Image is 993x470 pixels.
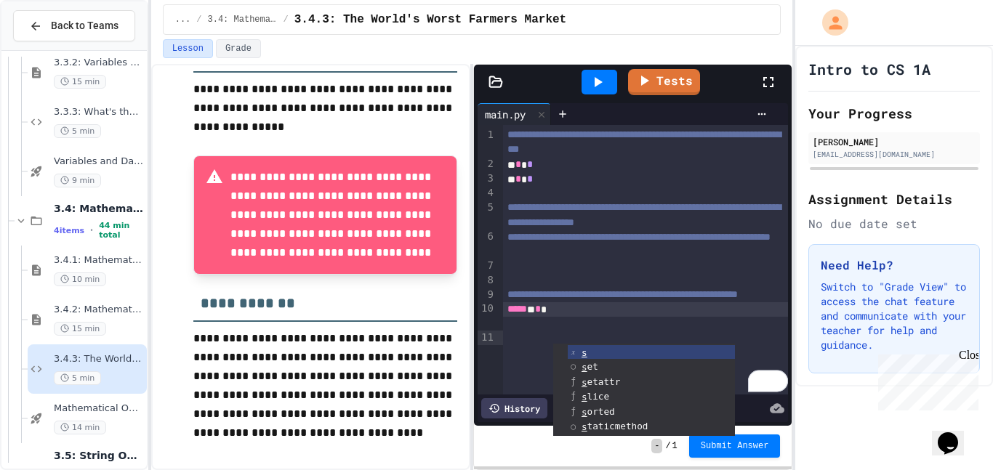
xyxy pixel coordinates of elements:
span: 3.4.1: Mathematical Operators [54,254,144,267]
div: 3 [478,171,496,186]
div: 8 [478,273,496,288]
span: 4 items [54,226,84,235]
span: s [582,377,587,388]
span: 3.3.2: Variables and Data Types - Review [54,57,144,69]
span: 3.3.3: What's the Type? [54,106,144,118]
h2: Your Progress [808,103,980,123]
span: ... [175,14,191,25]
iframe: chat widget [872,349,978,410]
span: Submit Answer [701,440,769,452]
span: • [90,224,93,236]
span: 3.4.3: The World's Worst Farmers Market [294,11,566,28]
div: 6 [478,230,496,259]
span: 5 min [54,371,101,385]
div: 2 [478,157,496,171]
span: / [284,14,289,25]
span: 44 min total [99,221,144,240]
div: 4 [478,186,496,200]
div: History [481,398,547,418]
span: - [651,439,662,453]
div: My Account [807,6,852,39]
span: Mathematical Operators - Quiz [54,402,144,415]
h2: Assignment Details [808,189,980,209]
span: / [665,440,670,452]
div: 11 [478,331,496,345]
div: [PERSON_NAME] [813,135,976,148]
span: 1 [672,440,678,452]
span: 15 min [54,75,106,89]
span: et [582,361,598,372]
iframe: chat widget [932,412,978,455]
div: 7 [478,259,496,273]
div: 1 [478,128,496,157]
span: Variables and Data types - quiz [54,155,144,168]
button: Back to Teams [13,10,135,41]
button: Grade [216,39,261,58]
h3: Need Help? [821,256,968,274]
span: 3.4.3: The World's Worst Farmers Market [54,353,144,365]
span: lice [582,391,609,402]
span: 15 min [54,322,106,336]
div: 10 [478,301,496,331]
div: No due date set [808,215,980,232]
button: Lesson [163,39,213,58]
span: 9 min [54,174,101,187]
button: Submit Answer [689,434,781,458]
div: Chat with us now!Close [6,6,100,92]
span: 10 min [54,272,106,286]
span: 5 min [54,124,101,138]
span: / [196,14,201,25]
div: 9 [478,288,496,302]
p: Switch to "Grade View" to access the chat feature and communicate with your teacher for help and ... [821,280,968,352]
span: etattr [582,376,620,387]
div: To enrich screen reader interactions, please activate Accessibility in Grammarly extension settings [503,125,789,394]
span: s [582,392,587,402]
div: [EMAIL_ADDRESS][DOMAIN_NAME] [813,149,976,160]
span: s [582,362,587,373]
span: 14 min [54,421,106,434]
span: 3.5: String Operators [54,449,144,462]
span: 3.4: Mathematical Operators [208,14,278,25]
span: s [582,347,587,358]
div: main.py [478,103,551,125]
span: Back to Teams [51,18,118,33]
div: 5 [478,200,496,230]
div: main.py [478,107,533,122]
h1: Intro to CS 1A [808,59,930,79]
span: 3.4: Mathematical Operators [54,202,144,215]
span: 3.4.2: Mathematical Operators - Review [54,304,144,316]
a: Tests [628,69,700,95]
ul: Completions [553,344,735,436]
